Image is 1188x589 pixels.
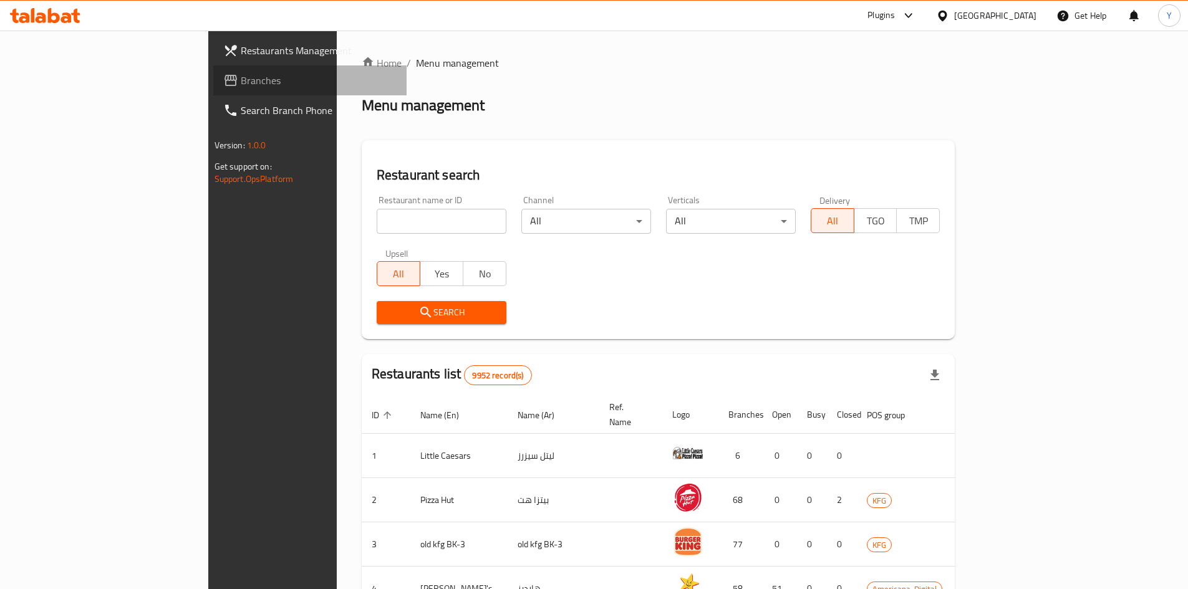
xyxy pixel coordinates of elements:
[521,209,651,234] div: All
[867,408,921,423] span: POS group
[827,396,857,434] th: Closed
[762,522,797,567] td: 0
[382,265,415,283] span: All
[854,208,897,233] button: TGO
[797,396,827,434] th: Busy
[718,478,762,522] td: 68
[416,55,499,70] span: Menu management
[762,396,797,434] th: Open
[410,478,508,522] td: Pizza Hut
[464,365,531,385] div: Total records count
[247,137,266,153] span: 1.0.0
[372,408,395,423] span: ID
[859,212,892,230] span: TGO
[387,305,496,320] span: Search
[797,434,827,478] td: 0
[377,209,506,234] input: Search for restaurant name or ID..
[425,265,458,283] span: Yes
[215,137,245,153] span: Version:
[672,526,703,557] img: old kfg BK-3
[215,171,294,187] a: Support.OpsPlatform
[718,396,762,434] th: Branches
[827,434,857,478] td: 0
[920,360,950,390] div: Export file
[867,8,895,23] div: Plugins
[1167,9,1172,22] span: Y
[241,103,397,118] span: Search Branch Phone
[410,434,508,478] td: Little Caesars
[954,9,1036,22] div: [GEOGRAPHIC_DATA]
[468,265,501,283] span: No
[797,478,827,522] td: 0
[867,494,891,508] span: KFG
[672,438,703,469] img: Little Caesars
[797,522,827,567] td: 0
[518,408,571,423] span: Name (Ar)
[718,522,762,567] td: 77
[362,55,955,70] nav: breadcrumb
[410,522,508,567] td: old kfg BK-3
[420,261,463,286] button: Yes
[811,208,854,233] button: All
[662,396,718,434] th: Logo
[385,249,408,257] label: Upsell
[508,522,599,567] td: old kfg BK-3
[377,166,940,184] h2: Restaurant search
[241,73,397,88] span: Branches
[508,478,599,522] td: بيتزا هت
[666,209,796,234] div: All
[377,261,420,286] button: All
[241,43,397,58] span: Restaurants Management
[213,36,407,65] a: Restaurants Management
[362,95,485,115] h2: Menu management
[465,370,531,381] span: 9952 record(s)
[215,158,272,175] span: Get support on:
[896,208,940,233] button: TMP
[372,365,532,385] h2: Restaurants list
[463,261,506,286] button: No
[816,212,849,230] span: All
[902,212,935,230] span: TMP
[407,55,411,70] li: /
[827,522,857,567] td: 0
[213,95,407,125] a: Search Branch Phone
[377,301,506,324] button: Search
[819,196,851,204] label: Delivery
[508,434,599,478] td: ليتل سيزرز
[609,400,647,429] span: Ref. Name
[762,478,797,522] td: 0
[867,538,891,552] span: KFG
[672,482,703,513] img: Pizza Hut
[762,434,797,478] td: 0
[718,434,762,478] td: 6
[213,65,407,95] a: Branches
[420,408,475,423] span: Name (En)
[827,478,857,522] td: 2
